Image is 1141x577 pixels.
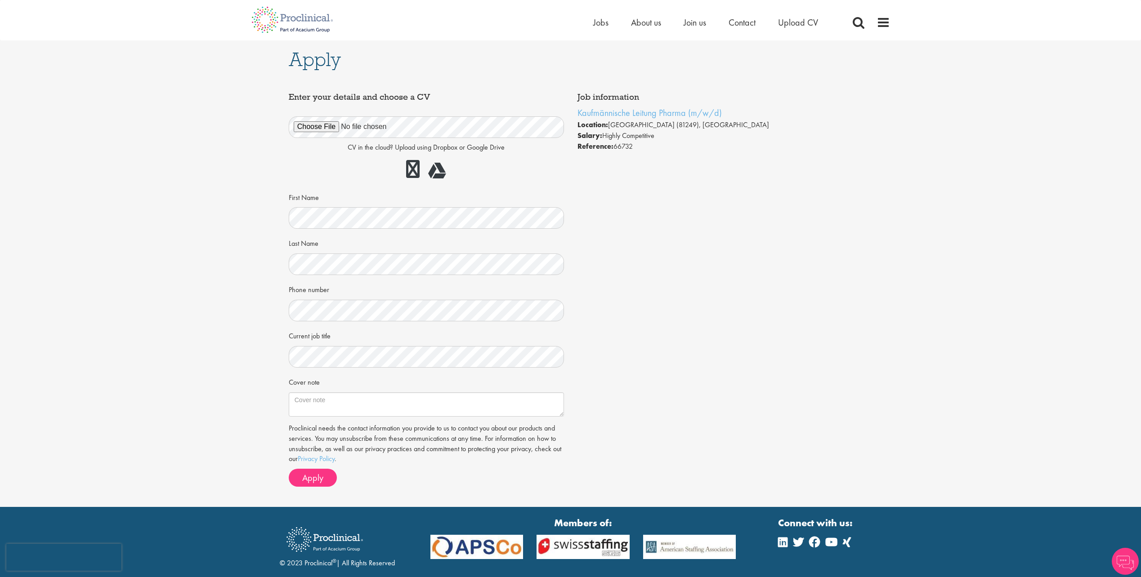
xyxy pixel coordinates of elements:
[593,17,609,28] a: Jobs
[289,190,319,203] label: First Name
[577,141,853,152] li: 66732
[636,535,743,559] img: APSCo
[424,535,530,559] img: APSCo
[280,520,395,568] div: © 2023 Proclinical | All Rights Reserved
[289,469,337,487] button: Apply
[332,557,336,564] sup: ®
[631,17,661,28] a: About us
[577,131,602,140] strong: Salary:
[684,17,706,28] a: Join us
[289,282,329,295] label: Phone number
[577,142,613,151] strong: Reference:
[577,120,853,130] li: [GEOGRAPHIC_DATA] (81249), [GEOGRAPHIC_DATA]
[6,544,121,571] iframe: reCAPTCHA
[289,47,341,71] span: Apply
[302,472,323,484] span: Apply
[577,93,853,102] h4: Job information
[289,93,564,102] h4: Enter your details and choose a CV
[778,17,818,28] a: Upload CV
[289,142,564,153] p: CV in the cloud? Upload using Dropbox or Google Drive
[577,130,853,141] li: Highly Competitive
[289,374,320,388] label: Cover note
[289,423,564,464] p: Proclinical needs the contact information you provide to us to contact you about our products and...
[729,17,756,28] a: Contact
[577,120,608,129] strong: Location:
[530,535,636,559] img: APSCo
[298,454,335,463] a: Privacy Policy
[430,516,736,530] strong: Members of:
[577,107,722,119] a: Kaufmännische Leitung Pharma (m/w/d)
[1112,548,1139,575] img: Chatbot
[778,516,855,530] strong: Connect with us:
[289,235,318,249] label: Last Name
[280,521,370,558] img: Proclinical Recruitment
[289,328,331,342] label: Current job title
